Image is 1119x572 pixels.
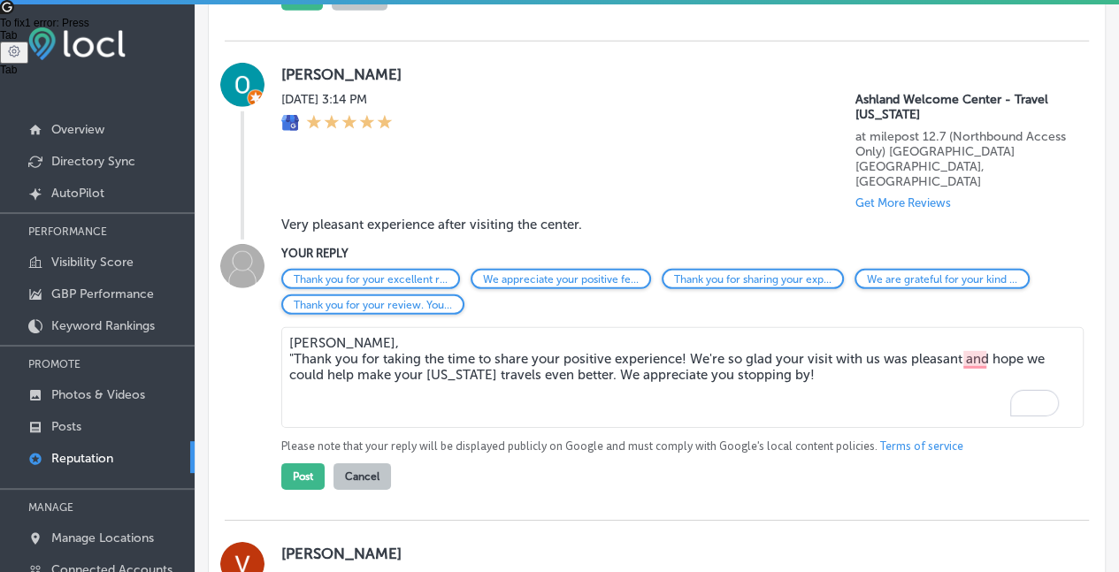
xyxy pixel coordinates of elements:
[51,186,104,201] p: AutoPilot
[51,419,81,434] p: Posts
[51,387,145,402] p: Photos & Videos
[867,273,1017,286] p: We are grateful for your kind words. Your satisfaction is our top priority at the Ashland Welcome...
[333,463,391,490] button: Cancel
[220,244,264,288] img: Image
[674,273,832,286] p: Thank you for sharing your experience. We are delighted that you found our services helpful durin...
[483,273,639,286] p: We appreciate your positive feedback. It encourages our team to continue providing quality service.
[51,122,104,137] p: Overview
[281,247,1068,260] label: YOUR REPLY
[281,92,393,107] label: [DATE] 3:14 PM
[855,92,1068,122] p: Ashland Welcome Center - Travel Oregon
[855,129,1068,189] p: at milepost 12.7 (Northbound Access Only) Latitude: 42.1678 Longitude: -122.6527
[281,327,1084,428] textarea: To enrich screen reader interactions, please activate Accessibility in Grammarly extension settings
[51,530,154,545] p: Manage Locations
[281,545,1068,562] label: [PERSON_NAME]
[51,318,155,333] p: Keyword Rankings
[281,217,1008,233] blockquote: Very pleasant experience after visiting the center.
[51,255,134,270] p: Visibility Score
[281,439,1068,454] p: Please note that your reply will be displayed publicly on Google and must comply with Google's lo...
[51,451,113,466] p: Reputation
[294,273,448,286] p: Thank you for your excellent review. We are thrilled to hear that you had a great experience at t...
[294,299,452,311] p: Thank you for your review. Your feedback reinforces our commitment to serving our visitors well.
[51,154,135,169] p: Directory Sync
[880,439,963,454] a: Terms of service
[855,196,951,210] p: Get More Reviews
[51,286,154,301] p: GBP Performance
[281,463,325,490] button: Post
[306,114,393,133] div: 5 Stars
